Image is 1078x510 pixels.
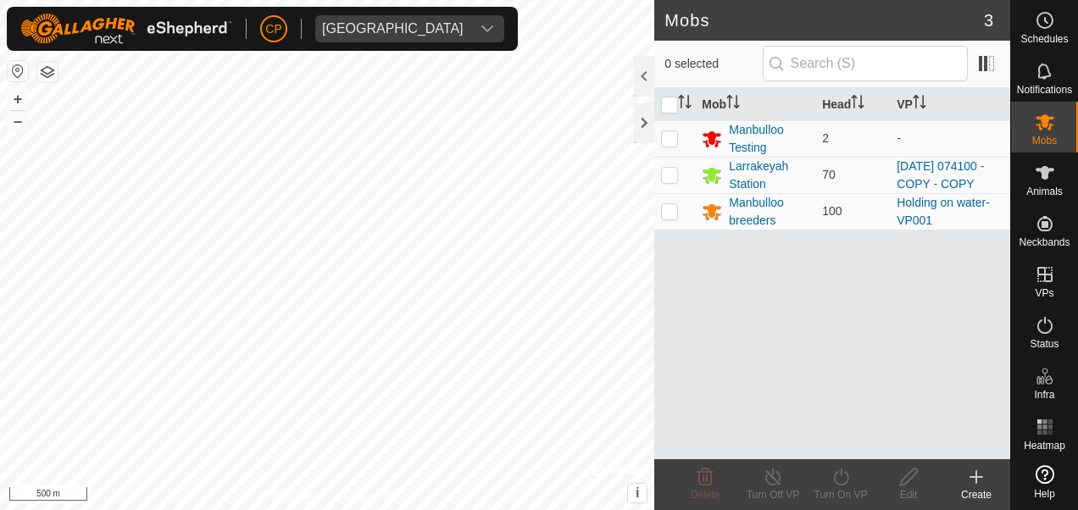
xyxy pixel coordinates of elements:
[322,22,464,36] div: [GEOGRAPHIC_DATA]
[729,121,808,157] div: Manbulloo Testing
[763,46,968,81] input: Search (S)
[1019,237,1070,247] span: Neckbands
[678,97,692,111] p-sorticon: Activate to sort
[8,111,28,131] button: –
[984,8,993,33] span: 3
[8,89,28,109] button: +
[890,88,1010,121] th: VP
[875,487,942,502] div: Edit
[739,487,807,502] div: Turn Off VP
[1032,136,1057,146] span: Mobs
[691,489,720,501] span: Delete
[726,97,740,111] p-sorticon: Activate to sort
[1026,186,1063,197] span: Animals
[636,485,639,500] span: i
[1011,458,1078,506] a: Help
[913,97,926,111] p-sorticon: Activate to sort
[8,61,28,81] button: Reset Map
[1035,288,1053,298] span: VPs
[260,488,324,503] a: Privacy Policy
[807,487,875,502] div: Turn On VP
[664,55,762,73] span: 0 selected
[1034,390,1054,400] span: Infra
[729,158,808,193] div: Larrakeyah Station
[1030,339,1059,349] span: Status
[729,194,808,230] div: Manbulloo breeders
[942,487,1010,502] div: Create
[1020,34,1068,44] span: Schedules
[851,97,864,111] p-sorticon: Activate to sort
[897,159,984,191] a: [DATE] 074100 - COPY - COPY
[822,131,829,145] span: 2
[1017,85,1072,95] span: Notifications
[1034,489,1055,499] span: Help
[664,10,984,30] h2: Mobs
[815,88,890,121] th: Head
[1024,441,1065,451] span: Heatmap
[822,168,836,181] span: 70
[315,15,470,42] span: Manbulloo Station
[695,88,815,121] th: Mob
[628,484,647,502] button: i
[890,120,1010,157] td: -
[822,204,842,218] span: 100
[20,14,232,44] img: Gallagher Logo
[897,196,990,227] a: Holding on water-VP001
[344,488,394,503] a: Contact Us
[470,15,504,42] div: dropdown trigger
[265,20,281,38] span: CP
[37,62,58,82] button: Map Layers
